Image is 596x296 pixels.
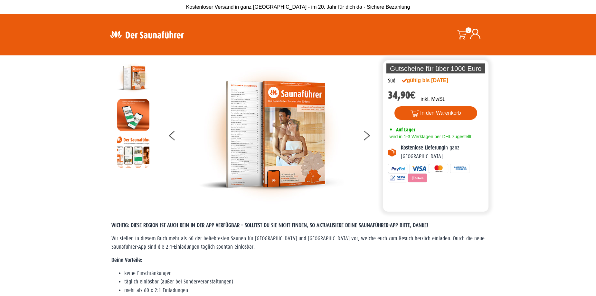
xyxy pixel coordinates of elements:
span: Kostenloser Versand in ganz [GEOGRAPHIC_DATA] - im 20. Jahr für dich da - Sichere Bezahlung [186,4,410,10]
li: mehr als 60 x 2:1-Einladungen [124,286,485,295]
span: € [410,89,416,101]
div: gültig bis [DATE] [402,77,462,84]
span: Auf Lager [396,127,415,133]
span: 0 [466,27,471,33]
img: der-saunafuehrer-2025-sued [117,62,149,94]
img: der-saunafuehrer-2025-sued [199,62,344,207]
button: In den Warenkorb [394,106,477,120]
div: Süd [388,77,395,85]
li: täglich einlösbar (außer bei Sonderveranstaltungen) [124,278,485,286]
img: Anleitung7tn [117,136,149,168]
p: Gutscheine für über 1000 Euro [386,63,486,73]
span: WICHTIG: DIESE REGION IST AUCH REIN IN DER APP VERFÜGBAR – SOLLTEST DU SIE NICHT FINDEN, SO AKTUA... [111,222,428,228]
span: wird in 1-3 Werktagen per DHL zugestellt [388,134,471,139]
bdi: 34,90 [388,89,416,101]
span: Wir stellen in diesem Buch mehr als 60 der beliebtesten Saunen für [GEOGRAPHIC_DATA] und [GEOGRAP... [111,235,485,250]
img: MOCKUP-iPhone_regional [117,99,149,131]
p: inkl. MwSt. [421,95,445,103]
b: Kostenlose Lieferung [401,145,444,151]
strong: Deine Vorteile: [111,257,142,263]
li: keine Einschränkungen [124,269,485,278]
p: in ganz [GEOGRAPHIC_DATA] [401,144,484,161]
